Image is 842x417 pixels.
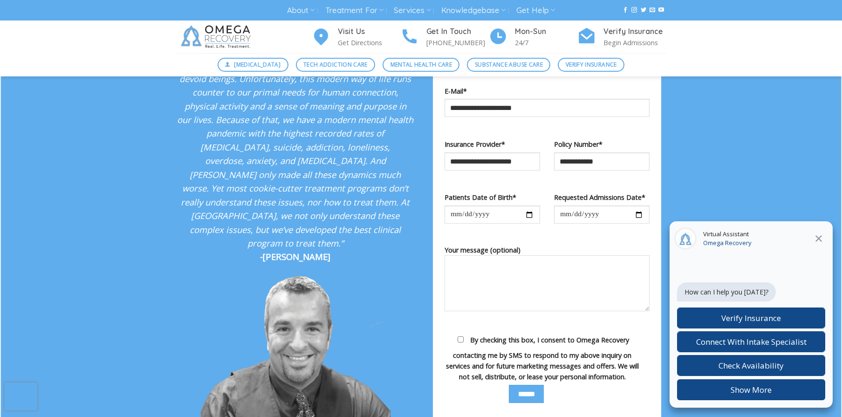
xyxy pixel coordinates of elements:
h4: Visit Us [338,26,400,38]
label: Insurance Provider* [445,139,540,150]
a: Knowledgebase [441,2,506,19]
label: Policy Number* [554,139,650,150]
a: Send us an email [650,7,655,14]
p: Get Directions [338,37,400,48]
em: “Humans simply weren’t genetically designed for technologically driven 21st century living; we we... [177,31,414,249]
label: Patients Date of Birth* [445,192,540,203]
h4: Mon-Sun [515,26,577,38]
input: By checking this box, I consent to Omega Recovery contacting me by SMS to respond to my above inq... [458,336,464,342]
span: Mental Health Care [390,60,452,69]
a: Follow on Twitter [641,7,646,14]
a: Substance Abuse Care [467,58,550,72]
a: About [287,2,315,19]
span: Substance Abuse Care [475,60,543,69]
label: Your message (optional) [445,245,650,318]
a: Follow on YouTube [658,7,664,14]
span: Verify Insurance [566,60,617,69]
a: Mental Health Care [383,58,459,72]
span: Tech Addiction Care [303,60,368,69]
h4: Verify Insurance [603,26,666,38]
a: Follow on Instagram [631,7,637,14]
a: Get In Touch [PHONE_NUMBER] [400,26,489,48]
p: Begin Admissions [603,37,666,48]
img: Omega Recovery [177,21,258,53]
p: [PHONE_NUMBER] [426,37,489,48]
a: Follow on Facebook [623,7,628,14]
a: Get Help [516,2,555,19]
label: Requested Admissions Date* [554,192,650,203]
label: E-Mail* [445,86,650,96]
a: Services [394,2,431,19]
strong: -[PERSON_NAME] [260,251,330,262]
h4: Get In Touch [426,26,489,38]
p: 24/7 [515,37,577,48]
a: Visit Us Get Directions [312,26,400,48]
a: Treatment For [325,2,383,19]
span: [MEDICAL_DATA] [234,60,281,69]
textarea: Your message (optional) [445,255,650,311]
a: [MEDICAL_DATA] [218,58,288,72]
a: Tech Addiction Care [296,58,376,72]
a: Verify Insurance Begin Admissions [577,26,666,48]
a: Verify Insurance [558,58,624,72]
span: By checking this box, I consent to Omega Recovery contacting me by SMS to respond to my above inq... [446,335,639,381]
